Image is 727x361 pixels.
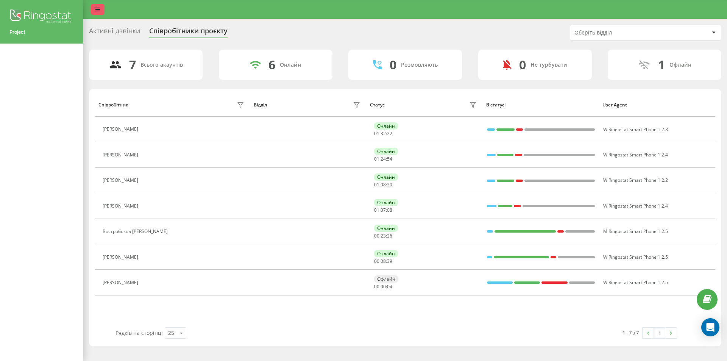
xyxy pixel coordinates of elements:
div: Онлайн [280,62,301,68]
span: 00 [374,258,379,264]
div: Онлайн [374,122,398,130]
div: 0 [390,58,396,72]
span: 04 [387,283,392,290]
div: 0 [519,58,526,72]
div: 1 [658,58,665,72]
span: 01 [374,181,379,188]
div: Онлайн [374,250,398,257]
div: Онлайн [374,225,398,232]
div: Open Intercom Messenger [701,318,719,336]
span: 00 [374,283,379,290]
a: Project [9,28,74,36]
span: M Ringostat Smart Phone 1.2.5 [603,228,668,234]
span: 01 [374,207,379,213]
span: 54 [387,156,392,162]
div: Офлайн [374,275,398,283]
img: Ringostat logo [9,8,74,27]
div: User Agent [602,102,711,108]
span: 22 [387,130,392,137]
span: 20 [387,181,392,188]
span: W Ringostat Smart Phone 1.2.5 [603,254,668,260]
span: W Ringostat Smart Phone 1.2.3 [603,126,668,133]
div: Співробітники проєкту [149,27,228,39]
span: 08 [387,207,392,213]
div: 25 [168,329,174,337]
span: 00 [381,283,386,290]
span: Рядків на сторінці [115,329,163,336]
div: : : [374,259,392,264]
div: : : [374,131,392,136]
div: 6 [268,58,275,72]
div: Відділ [254,102,267,108]
span: 08 [381,181,386,188]
div: Оберіть відділ [574,30,665,36]
span: 01 [374,156,379,162]
span: W Ringostat Smart Phone 1.2.4 [603,203,668,209]
div: : : [374,233,392,239]
div: Розмовляють [401,62,438,68]
div: 1 - 7 з 7 [622,329,639,336]
span: W Ringostat Smart Phone 1.2.4 [603,152,668,158]
div: [PERSON_NAME] [103,203,140,209]
span: W Ringostat Smart Phone 1.2.2 [603,177,668,183]
div: Онлайн [374,148,398,155]
div: Не турбувати [530,62,567,68]
div: 7 [129,58,136,72]
div: Статус [370,102,385,108]
div: Онлайн [374,199,398,206]
a: 1 [654,328,665,338]
div: Співробітник [98,102,128,108]
div: : : [374,284,392,289]
div: [PERSON_NAME] [103,280,140,285]
span: W Ringostat Smart Phone 1.2.5 [603,279,668,286]
div: Офлайн [669,62,691,68]
div: : : [374,182,392,188]
span: 07 [381,207,386,213]
div: : : [374,208,392,213]
div: [PERSON_NAME] [103,127,140,132]
span: 39 [387,258,392,264]
span: 08 [381,258,386,264]
div: Активні дзвінки [89,27,140,39]
div: [PERSON_NAME] [103,178,140,183]
div: : : [374,156,392,162]
div: [PERSON_NAME] [103,152,140,158]
div: В статусі [486,102,595,108]
span: 24 [381,156,386,162]
span: 00 [374,233,379,239]
div: Всього акаунтів [140,62,183,68]
div: Востробоков [PERSON_NAME] [103,229,170,234]
div: Онлайн [374,173,398,181]
span: 32 [381,130,386,137]
span: 26 [387,233,392,239]
div: [PERSON_NAME] [103,255,140,260]
span: 23 [381,233,386,239]
span: 01 [374,130,379,137]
